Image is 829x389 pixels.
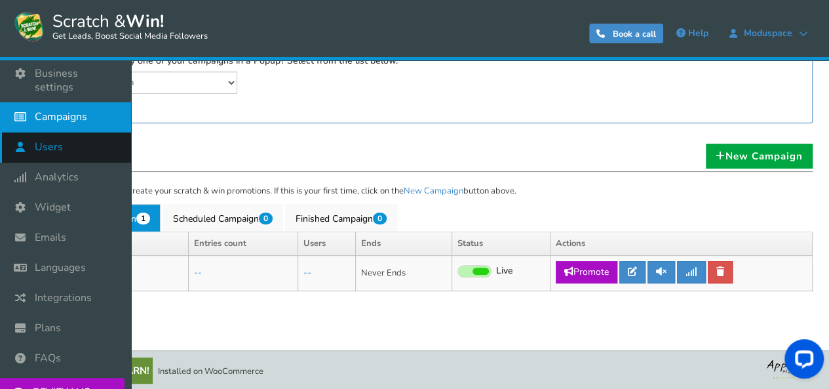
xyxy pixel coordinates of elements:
th: Ends [356,232,452,256]
span: Live [496,265,513,277]
a: Finished Campaign [285,204,397,232]
span: Widget [35,201,71,215]
td: Never Ends [356,255,452,291]
th: Entries count [188,232,298,256]
a: -- [194,266,202,279]
a: New Campaign [706,144,813,169]
a: New Campaign [404,185,463,197]
span: Business settings [35,67,118,94]
span: Installed on WooCommerce [158,365,263,377]
span: Moduspace [737,28,799,39]
span: 0 [373,213,387,224]
p: Use this section to create your scratch & win promotions. If this is your first time, click on th... [58,185,813,198]
img: bg_logo_foot.webp [767,358,819,379]
span: Book a call [613,28,656,40]
span: FAQs [35,352,61,365]
a: Promote [556,261,617,283]
th: Status [452,232,550,256]
a: Scheduled Campaign [163,204,283,232]
label: Want to display one of your campaigns in a Popup? Select from the list below. [68,55,398,68]
span: Analytics [35,171,79,184]
span: Emails [35,231,66,245]
iframe: LiveChat chat widget [774,334,829,389]
strong: Win! [126,10,164,33]
a: Scratch &Win! Get Leads, Boost Social Media Followers [13,10,208,43]
span: Integrations [35,291,92,305]
small: Get Leads, Boost Social Media Followers [52,31,208,42]
span: 1 [136,213,150,224]
span: Users [35,140,63,154]
span: Plans [35,321,61,335]
a: Book a call [589,24,663,43]
span: Scratch & [46,10,208,43]
span: Help [688,27,708,39]
span: Campaigns [35,110,87,124]
th: Users [298,232,356,256]
span: 0 [259,213,273,224]
th: Actions [550,232,813,256]
img: Scratch and Win [13,10,46,43]
a: -- [303,266,311,279]
span: Languages [35,261,86,275]
a: Help [670,23,715,44]
h1: Campaigns [58,146,813,172]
